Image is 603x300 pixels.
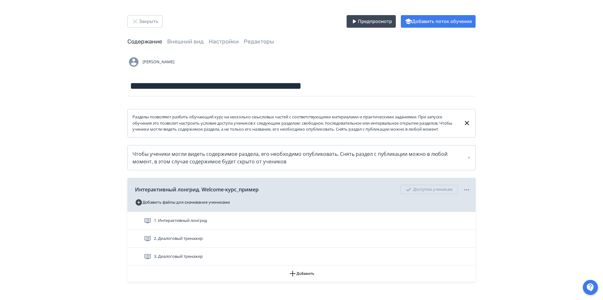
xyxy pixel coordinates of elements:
button: Закрыть [127,15,162,28]
button: Добавить файлы для скачивания учениками [135,197,230,207]
div: 3. Диалоговый тренажер [127,248,476,266]
span: 1. Интерактивный лонгрид [154,218,207,224]
span: 3. Диалоговый тренажер [154,253,203,260]
span: 2. Диалоговый тренажер [154,235,203,242]
div: Доступно ученикам [401,185,458,194]
div: 2. Диалоговый тренажер [127,230,476,248]
a: Редакторы [244,38,274,45]
span: Интерактивный лонгрид. Welcome-курс_пример [135,186,259,193]
div: Чтобы ученики могли видеть содержимое раздела, его необходимо опубликовать. Снять раздел с публик... [132,150,471,165]
a: Содержание [127,38,162,45]
button: Добавить поток обучения [401,15,476,28]
div: Разделы позволяют разбить обучающий курс на несколько смысловых частей с соответствующими материа... [132,114,458,133]
button: Добавить [127,266,476,281]
button: Предпросмотр [347,15,396,28]
span: [PERSON_NAME] [143,59,174,65]
div: 1. Интерактивный лонгрид [127,212,476,230]
a: Настройки [209,38,239,45]
a: Внешний вид [167,38,204,45]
